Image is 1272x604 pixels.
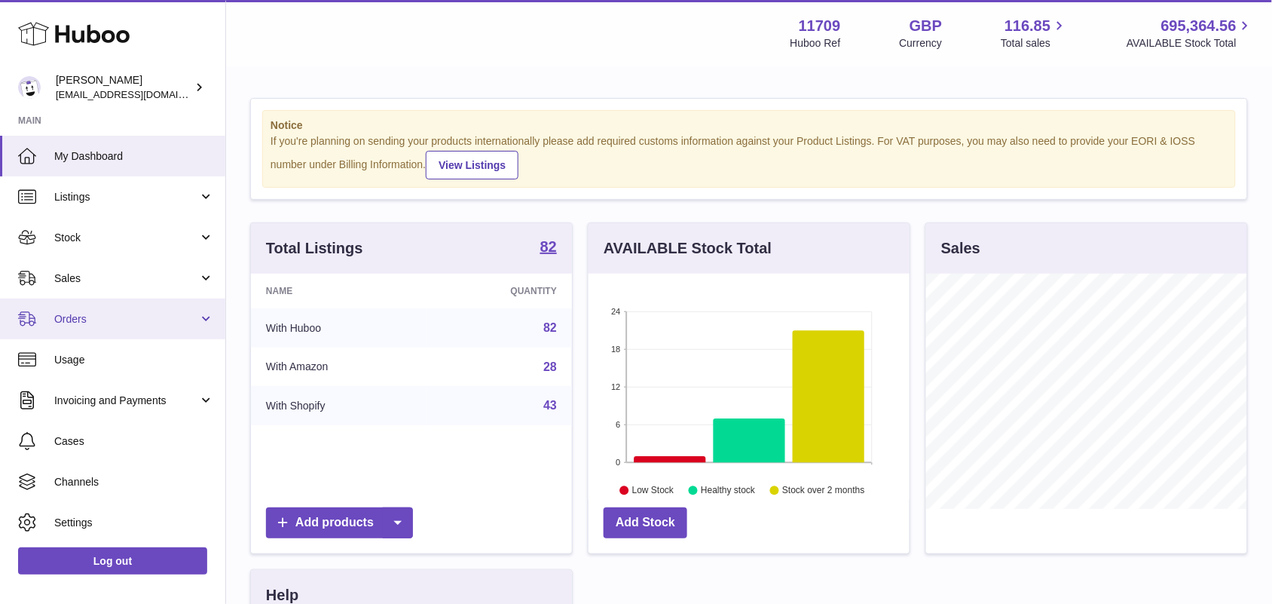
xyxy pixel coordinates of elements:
[56,88,222,100] span: [EMAIL_ADDRESS][DOMAIN_NAME]
[271,134,1228,179] div: If you're planning on sending your products internationally please add required customs informati...
[616,458,620,467] text: 0
[790,36,841,51] div: Huboo Ref
[900,36,943,51] div: Currency
[1001,36,1068,51] span: Total sales
[18,547,207,575] a: Log out
[611,382,620,391] text: 12
[251,348,427,387] td: With Amazon
[54,434,214,449] span: Cases
[251,308,427,348] td: With Huboo
[543,360,557,373] a: 28
[910,16,942,36] strong: GBP
[616,420,620,429] text: 6
[56,73,191,102] div: [PERSON_NAME]
[611,307,620,316] text: 24
[271,118,1228,133] strong: Notice
[54,312,198,327] span: Orders
[1001,16,1068,51] a: 116.85 Total sales
[543,399,557,412] a: 43
[632,485,674,495] text: Low Stock
[266,238,363,259] h3: Total Listings
[54,190,198,204] span: Listings
[251,386,427,425] td: With Shopify
[799,16,841,36] strong: 11709
[604,507,687,538] a: Add Stock
[701,485,756,495] text: Healthy stock
[54,231,198,245] span: Stock
[782,485,864,495] text: Stock over 2 months
[54,394,198,408] span: Invoicing and Payments
[54,353,214,367] span: Usage
[18,76,41,99] img: admin@talkingpointcards.com
[543,321,557,334] a: 82
[1004,16,1050,36] span: 116.85
[54,475,214,489] span: Channels
[540,239,557,254] strong: 82
[426,151,518,179] a: View Listings
[604,238,772,259] h3: AVAILABLE Stock Total
[540,239,557,257] a: 82
[1161,16,1237,36] span: 695,364.56
[54,271,198,286] span: Sales
[54,516,214,530] span: Settings
[1127,16,1254,51] a: 695,364.56 AVAILABLE Stock Total
[266,507,413,538] a: Add products
[1127,36,1254,51] span: AVAILABLE Stock Total
[251,274,427,308] th: Name
[427,274,572,308] th: Quantity
[941,238,980,259] h3: Sales
[54,149,214,164] span: My Dashboard
[611,345,620,354] text: 18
